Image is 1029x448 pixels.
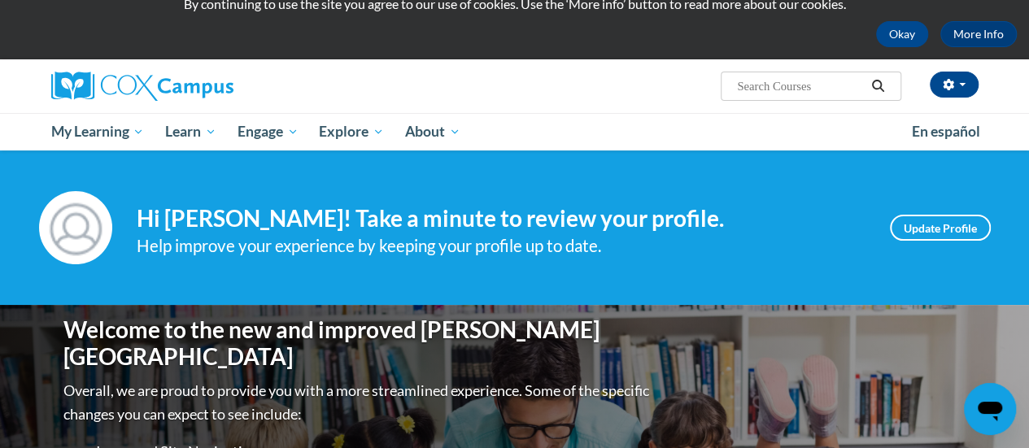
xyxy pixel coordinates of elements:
[41,113,155,150] a: My Learning
[964,383,1016,435] iframe: Button to launch messaging window
[39,113,991,150] div: Main menu
[155,113,227,150] a: Learn
[865,76,890,96] button: Search
[395,113,471,150] a: About
[51,72,344,101] a: Cox Campus
[735,76,865,96] input: Search Courses
[940,21,1017,47] a: More Info
[912,123,980,140] span: En español
[405,122,460,141] span: About
[137,233,865,259] div: Help improve your experience by keeping your profile up to date.
[165,122,216,141] span: Learn
[930,72,979,98] button: Account Settings
[227,113,309,150] a: Engage
[901,115,991,149] a: En español
[876,21,928,47] button: Okay
[39,191,112,264] img: Profile Image
[63,379,653,426] p: Overall, we are proud to provide you with a more streamlined experience. Some of the specific cha...
[890,215,991,241] a: Update Profile
[63,316,653,371] h1: Welcome to the new and improved [PERSON_NAME][GEOGRAPHIC_DATA]
[137,205,865,233] h4: Hi [PERSON_NAME]! Take a minute to review your profile.
[51,72,233,101] img: Cox Campus
[308,113,395,150] a: Explore
[50,122,144,141] span: My Learning
[238,122,299,141] span: Engage
[319,122,384,141] span: Explore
